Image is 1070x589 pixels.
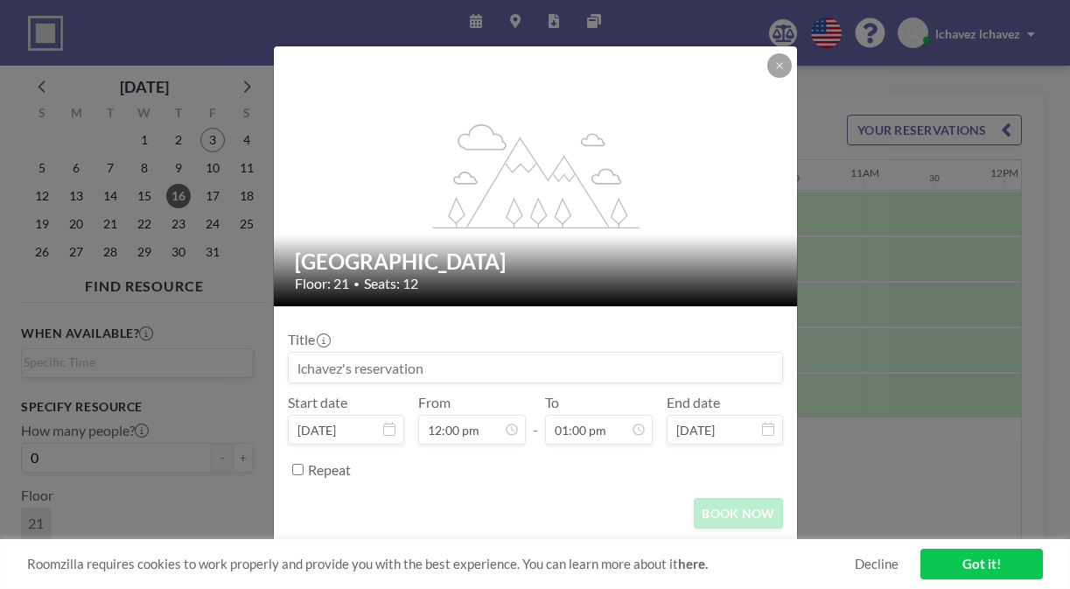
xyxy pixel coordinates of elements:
[288,331,329,348] label: Title
[418,394,451,411] label: From
[678,556,708,571] a: here.
[289,353,782,382] input: lchavez's reservation
[694,498,782,529] button: BOOK NOW
[288,394,347,411] label: Start date
[533,400,538,438] span: -
[27,556,855,572] span: Roomzilla requires cookies to work properly and provide you with the best experience. You can lea...
[545,394,559,411] label: To
[855,556,899,572] a: Decline
[364,275,418,292] span: Seats: 12
[920,549,1043,579] a: Got it!
[432,123,639,228] g: flex-grow: 1.2;
[295,275,349,292] span: Floor: 21
[353,277,360,291] span: •
[308,461,351,479] label: Repeat
[295,249,778,275] h2: [GEOGRAPHIC_DATA]
[667,394,720,411] label: End date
